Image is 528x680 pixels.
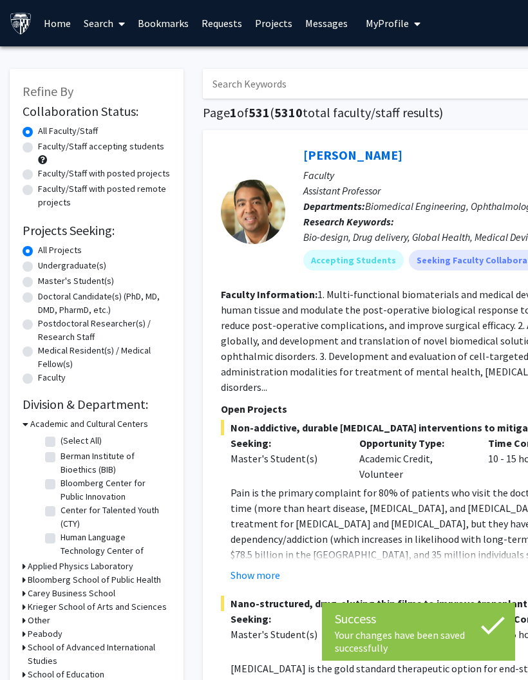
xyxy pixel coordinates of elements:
iframe: Chat [10,622,55,670]
span: 531 [249,104,270,120]
h3: Carey Business School [28,587,115,600]
a: Search [77,1,131,46]
a: Projects [249,1,299,46]
h3: Bloomberg School of Public Health [28,573,161,587]
div: Your changes have been saved successfully [335,628,502,654]
div: Success [335,609,502,628]
label: Medical Resident(s) / Medical Fellow(s) [38,344,171,371]
label: Bloomberg Center for Public Innovation [61,477,167,504]
span: My Profile [366,17,409,30]
label: Doctoral Candidate(s) (PhD, MD, DMD, PharmD, etc.) [38,290,171,317]
label: Faculty [38,371,66,384]
b: Faculty Information: [221,288,317,301]
label: Human Language Technology Center of Excellence (HLTCOE) [61,531,167,571]
label: Postdoctoral Researcher(s) / Research Staff [38,317,171,344]
a: Requests [195,1,249,46]
a: Bookmarks [131,1,195,46]
span: 1 [230,104,237,120]
label: (Select All) [61,434,102,448]
b: Departments: [303,200,365,212]
span: Refine By [23,83,73,99]
label: Faculty/Staff with posted projects [38,167,170,180]
label: Faculty/Staff accepting students [38,140,164,153]
div: Master's Student(s) [231,627,340,642]
label: Center for Talented Youth (CTY) [61,504,167,531]
p: Seeking: [231,611,340,627]
img: Johns Hopkins University Logo [10,12,32,35]
label: Berman Institute of Bioethics (BIB) [61,449,167,477]
label: All Projects [38,243,82,257]
label: Undergraduate(s) [38,259,106,272]
button: Show more [231,567,280,583]
div: Master's Student(s) [231,451,340,466]
label: Master's Student(s) [38,274,114,288]
b: Research Keywords: [303,215,394,228]
a: Home [37,1,77,46]
h3: Other [28,614,50,627]
h2: Division & Department: [23,397,171,412]
mat-chip: Accepting Students [303,250,404,270]
span: 5310 [274,104,303,120]
p: Seeking: [231,435,340,451]
label: Faculty/Staff with posted remote projects [38,182,171,209]
h2: Projects Seeking: [23,223,171,238]
p: Opportunity Type: [359,435,469,451]
label: All Faculty/Staff [38,124,98,138]
div: Academic Credit, Volunteer [350,435,478,482]
a: Messages [299,1,354,46]
h2: Collaboration Status: [23,104,171,119]
h3: Applied Physics Laboratory [28,560,133,573]
h3: Academic and Cultural Centers [30,417,148,431]
h3: School of Advanced International Studies [28,641,171,668]
a: [PERSON_NAME] [303,147,402,163]
h3: Krieger School of Arts and Sciences [28,600,167,614]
